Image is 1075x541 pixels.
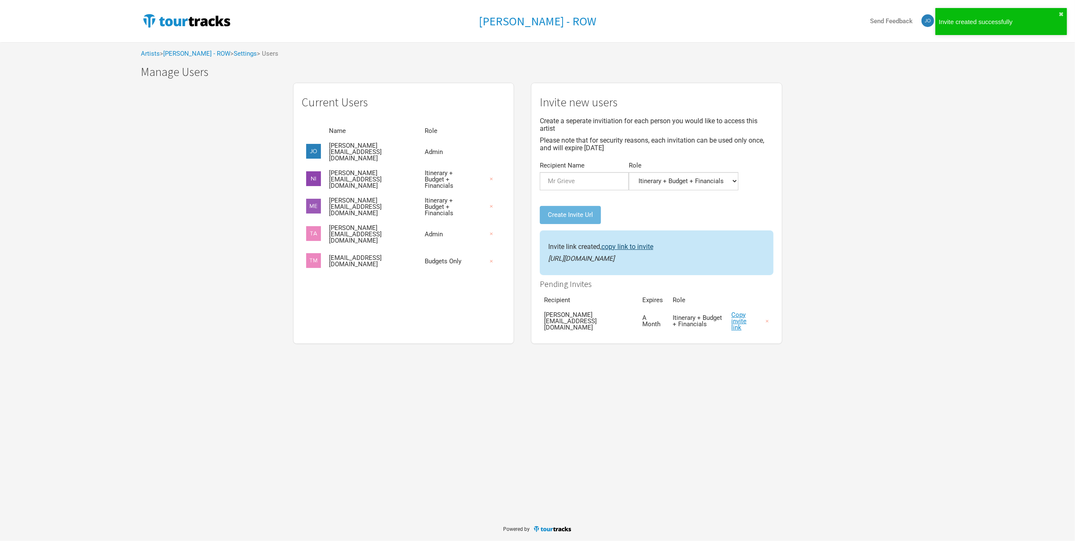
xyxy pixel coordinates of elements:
[540,279,773,289] h2: Pending Invites
[638,293,668,308] th: Expires
[325,138,420,166] td: [PERSON_NAME][EMAIL_ADDRESS][DOMAIN_NAME]
[420,124,477,138] th: Role
[629,162,641,169] label: Role
[420,166,477,193] td: Itinerary + Budget + Financials
[141,12,232,29] img: TourTracks
[548,254,614,262] em: [URL][DOMAIN_NAME]
[638,308,668,335] td: a month
[540,162,585,169] label: Recipient Name
[540,117,773,133] p: Create a seperate invitiation for each person you would like to access this artist
[870,17,913,25] strong: Send Feedback
[540,308,638,335] td: [PERSON_NAME][EMAIL_ADDRESS][DOMAIN_NAME]
[234,50,257,57] a: Settings
[668,308,727,335] td: Itinerary + Budget + Financials
[921,14,934,27] img: john
[420,193,477,221] td: Itinerary + Budget + Financials
[306,226,321,241] img: taylor@whitesky.com.au
[540,137,773,152] p: Please note that for security reasons, each invitation can be used only once, and will expire [DATE]
[1059,11,1064,17] button: close
[479,15,596,28] a: [PERSON_NAME] - ROW
[231,51,257,57] span: >
[325,124,420,138] th: Name
[306,171,321,186] img: nicolas@whitesky.com.au
[325,221,420,248] td: [PERSON_NAME][EMAIL_ADDRESS][DOMAIN_NAME]
[160,51,231,57] span: >
[540,172,629,190] input: Mr Grieve
[420,221,477,248] td: Admin
[420,138,477,166] td: Admin
[482,225,501,243] button: ×
[325,248,420,275] td: [EMAIL_ADDRESS][DOMAIN_NAME]
[601,243,653,251] a: copy link to invite
[533,525,572,533] img: TourTracks
[302,96,505,109] h1: Current Users
[482,252,501,270] button: ×
[141,50,160,57] a: Artists
[479,14,596,29] h1: [PERSON_NAME] - ROW
[306,199,321,214] img: melissa@xavierrudd.com
[482,197,501,216] button: ×
[540,206,601,224] button: Create Invite Url
[668,293,727,308] th: Role
[731,311,746,331] a: Copy invite link
[306,144,321,159] img: john@whitesky.com.au
[164,50,231,57] a: [PERSON_NAME] - ROW
[503,527,530,533] span: Powered by
[325,193,420,221] td: [PERSON_NAME][EMAIL_ADDRESS][DOMAIN_NAME]
[939,19,1059,25] div: Invite created successfully
[306,253,321,268] img: tm@xavierrudd.com
[548,243,765,251] p: Invite link created,
[257,51,279,57] span: > Users
[765,317,769,325] a: ×
[540,96,773,109] h1: Invite new users
[420,248,477,275] td: Budgets Only
[141,65,943,78] h1: Manage Users
[325,166,420,193] td: [PERSON_NAME][EMAIL_ADDRESS][DOMAIN_NAME]
[540,293,638,308] th: Recipient
[482,170,501,188] button: ×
